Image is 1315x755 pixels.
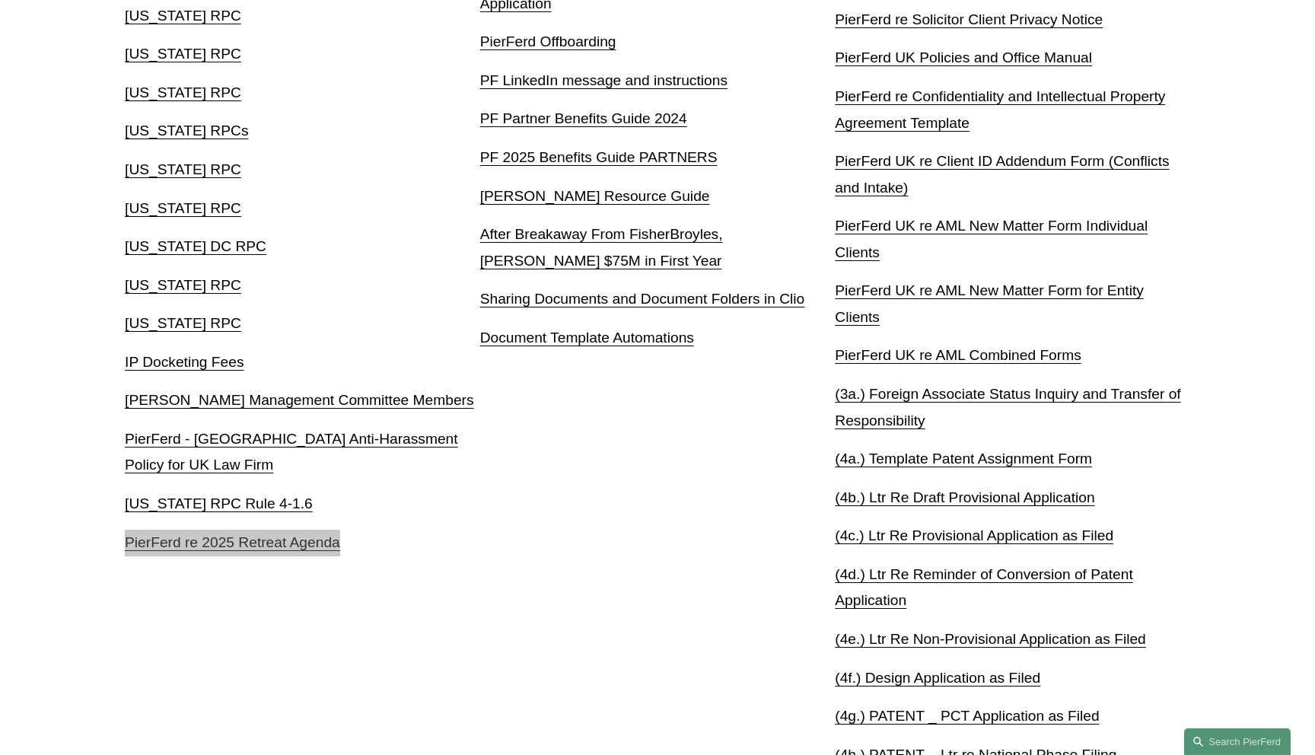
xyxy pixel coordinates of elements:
a: (4f.) Design Application as Filed [835,670,1040,686]
a: [US_STATE] RPC [125,200,241,216]
a: PierFerd re 2025 Retreat Agenda [125,534,340,550]
a: PierFerd UK re AML New Matter Form Individual Clients [835,218,1148,260]
a: [US_STATE] RPC [125,84,241,100]
a: PierFerd re Solicitor Client Privacy Notice [835,11,1103,27]
a: PF LinkedIn message and instructions [480,72,728,88]
a: [US_STATE] RPCs [125,123,248,139]
a: (3a.) Foreign Associate Status Inquiry and Transfer of Responsibility [835,386,1180,428]
a: (4b.) Ltr Re Draft Provisional Application [835,489,1094,505]
a: [US_STATE] DC RPC [125,238,266,254]
a: Sharing Documents and Document Folders in Clio [480,291,805,307]
a: PF Partner Benefits Guide 2024 [480,110,687,126]
a: [US_STATE] RPC [125,315,241,331]
a: [US_STATE] RPC [125,277,241,293]
a: (4c.) Ltr Re Provisional Application as Filed [835,527,1113,543]
a: PF 2025 Benefits Guide PARTNERS [480,149,718,165]
a: After Breakaway From FisherBroyles, [PERSON_NAME] $75M in First Year [480,226,723,269]
a: (4g.) PATENT _ PCT Application as Filed [835,708,1099,724]
a: PierFerd UK re Client ID Addendum Form (Conflicts and Intake) [835,153,1169,196]
a: PierFerd UK Policies and Office Manual [835,49,1092,65]
a: IP Docketing Fees [125,354,244,370]
a: Document Template Automations [480,330,694,346]
a: (4a.) Template Patent Assignment Form [835,451,1092,467]
a: PierFerd Offboarding [480,33,616,49]
a: PierFerd - [GEOGRAPHIC_DATA] Anti-Harassment Policy for UK Law Firm [125,431,458,473]
a: (4d.) Ltr Re Reminder of Conversion of Patent Application [835,566,1132,609]
a: [US_STATE] RPC Rule 4-1.6 [125,495,313,511]
a: [US_STATE] RPC [125,8,241,24]
a: PierFerd UK re AML New Matter Form for Entity Clients [835,282,1144,325]
a: [US_STATE] RPC [125,161,241,177]
a: [US_STATE] RPC [125,46,241,62]
a: PierFerd UK re AML Combined Forms [835,347,1081,363]
a: (4e.) Ltr Re Non-Provisional Application as Filed [835,631,1145,647]
a: [PERSON_NAME] Management Committee Members [125,392,474,408]
a: [PERSON_NAME] Resource Guide [480,188,710,204]
a: PierFerd re Confidentiality and Intellectual Property Agreement Template [835,88,1165,131]
a: Search this site [1184,728,1291,755]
